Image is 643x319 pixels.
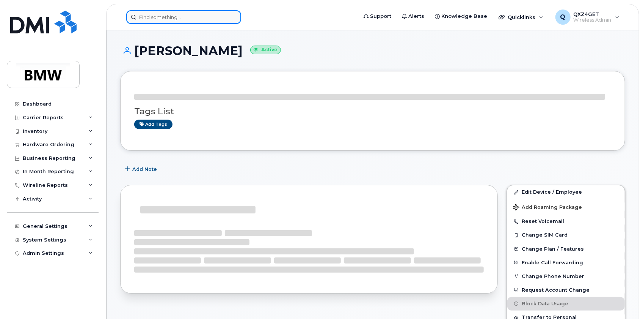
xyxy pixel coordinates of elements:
button: Change Plan / Features [507,242,625,256]
button: Add Note [120,162,163,176]
button: Reset Voicemail [507,215,625,228]
span: Add Note [132,166,157,173]
span: Add Roaming Package [513,204,582,212]
span: Enable Call Forwarding [522,260,583,265]
button: Request Account Change [507,283,625,297]
a: Edit Device / Employee [507,185,625,199]
button: Add Roaming Package [507,199,625,215]
a: Add tags [134,120,173,129]
span: Change Plan / Features [522,246,584,252]
button: Change Phone Number [507,270,625,283]
button: Enable Call Forwarding [507,256,625,270]
small: Active [250,46,281,54]
h3: Tags List [134,107,611,116]
button: Change SIM Card [507,228,625,242]
h1: [PERSON_NAME] [120,44,625,57]
button: Block Data Usage [507,297,625,311]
